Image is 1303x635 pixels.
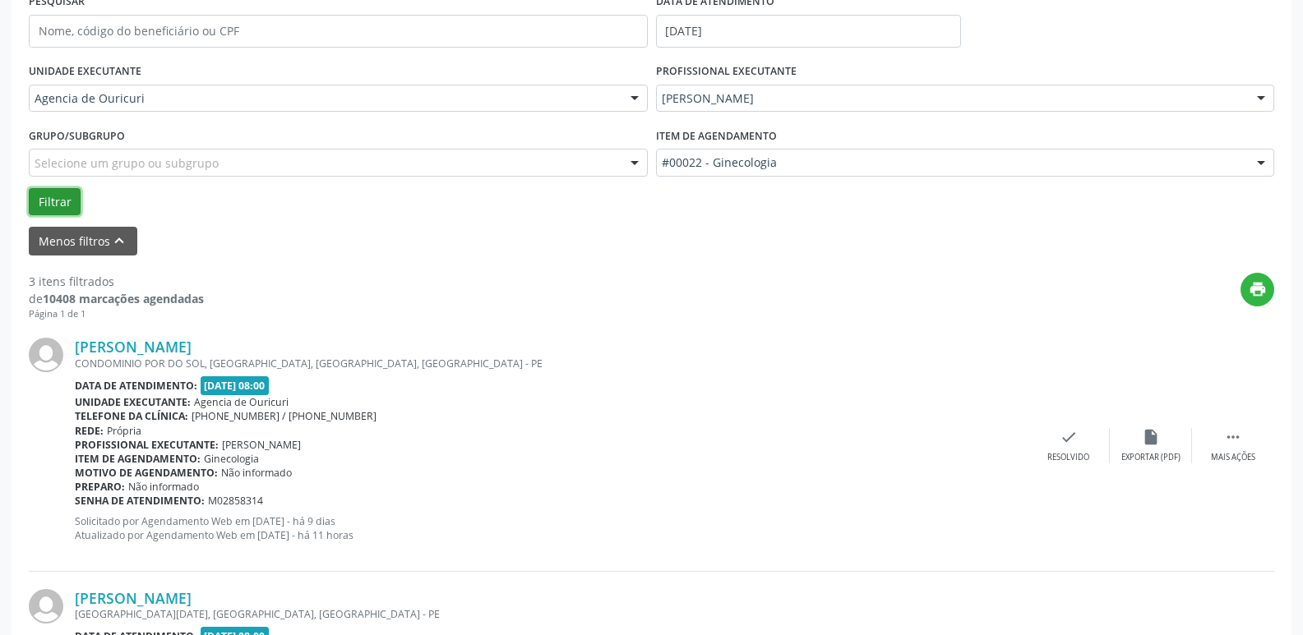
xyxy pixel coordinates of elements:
[75,338,192,356] a: [PERSON_NAME]
[29,15,648,48] input: Nome, código do beneficiário ou CPF
[43,291,204,306] strong: 10408 marcações agendadas
[1121,452,1181,463] div: Exportar (PDF)
[29,338,63,372] img: img
[221,466,292,480] span: Não informado
[1224,428,1242,446] i: 
[75,357,1028,370] div: CONDOMINIO POR DO SOL, [GEOGRAPHIC_DATA], [GEOGRAPHIC_DATA], [GEOGRAPHIC_DATA] - PE
[29,273,204,290] div: 3 itens filtrados
[662,154,1241,171] span: #00022 - Ginecologia
[1047,452,1089,463] div: Resolvido
[75,452,201,466] b: Item de agendamento:
[35,154,219,172] span: Selecione um grupo ou subgrupo
[208,494,263,508] span: M02858314
[29,589,63,623] img: img
[656,15,961,48] input: Selecione um intervalo
[75,589,192,607] a: [PERSON_NAME]
[29,59,141,85] label: UNIDADE EXECUTANTE
[107,424,141,438] span: Própria
[128,480,199,494] span: Não informado
[1249,280,1267,298] i: print
[1211,452,1255,463] div: Mais ações
[75,379,197,393] b: Data de atendimento:
[222,438,301,452] span: [PERSON_NAME]
[192,409,377,423] span: [PHONE_NUMBER] / [PHONE_NUMBER]
[204,452,259,466] span: Ginecologia
[1142,428,1160,446] i: insert_drive_file
[75,494,205,508] b: Senha de atendimento:
[75,480,125,494] b: Preparo:
[29,123,125,149] label: Grupo/Subgrupo
[656,59,797,85] label: PROFISSIONAL EXECUTANTE
[35,90,614,107] span: Agencia de Ouricuri
[75,607,1028,621] div: [GEOGRAPHIC_DATA][DATE], [GEOGRAPHIC_DATA], [GEOGRAPHIC_DATA] - PE
[75,438,219,452] b: Profissional executante:
[201,376,270,395] span: [DATE] 08:00
[1241,273,1274,306] button: print
[75,409,188,423] b: Telefone da clínica:
[110,232,128,250] i: keyboard_arrow_up
[75,514,1028,542] p: Solicitado por Agendamento Web em [DATE] - há 9 dias Atualizado por Agendamento Web em [DATE] - h...
[194,395,289,409] span: Agencia de Ouricuri
[75,466,218,480] b: Motivo de agendamento:
[29,188,81,216] button: Filtrar
[75,424,104,438] b: Rede:
[656,123,777,149] label: Item de agendamento
[29,290,204,307] div: de
[29,227,137,255] button: Menos filtroskeyboard_arrow_up
[662,90,1241,107] span: [PERSON_NAME]
[1060,428,1078,446] i: check
[29,307,204,321] div: Página 1 de 1
[75,395,191,409] b: Unidade executante:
